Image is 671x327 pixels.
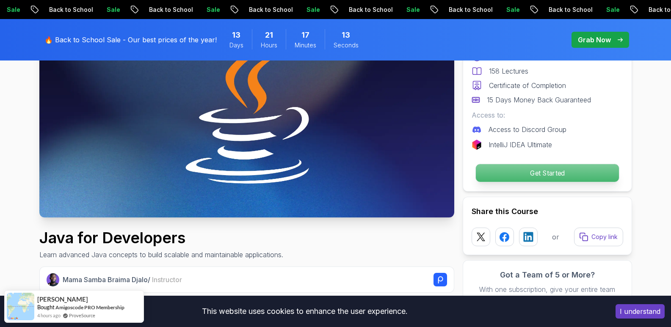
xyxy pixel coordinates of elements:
button: Accept cookies [616,304,665,319]
span: Seconds [334,41,359,49]
p: Back to School [139,5,197,14]
p: 🔥 Back to School Sale - Our best prices of the year! [44,35,217,45]
p: IntelliJ IDEA Ultimate [489,140,552,150]
a: Amigoscode PRO Membership [55,304,124,311]
span: 13 Seconds [342,29,350,41]
p: Mama Samba Braima Djalo / [63,275,182,285]
p: Access to: [472,110,623,120]
img: provesource social proof notification image [7,293,34,320]
p: Copy link [591,233,618,241]
p: Grab Now [578,35,611,45]
span: Hours [261,41,277,49]
p: Sale [297,5,324,14]
h1: Java for Developers [39,229,283,246]
p: 158 Lectures [489,66,528,76]
span: 13 Days [232,29,240,41]
div: This website uses cookies to enhance the user experience. [6,302,603,321]
p: Back to School [539,5,596,14]
a: ProveSource [69,312,95,319]
span: 4 hours ago [37,312,61,319]
img: jetbrains logo [472,140,482,150]
span: [PERSON_NAME] [37,296,88,303]
p: Get Started [475,164,619,182]
p: Sale [397,5,424,14]
p: or [552,232,559,242]
p: Sale [197,5,224,14]
p: Sale [497,5,524,14]
p: Sale [596,5,624,14]
span: Instructor [152,275,182,284]
p: Sale [97,5,124,14]
span: Bought [37,304,55,311]
button: Copy link [574,228,623,246]
p: With one subscription, give your entire team access to all courses and features. [472,284,623,305]
p: 15 Days Money Back Guaranteed [487,95,591,105]
img: Nelson Djalo [47,273,60,286]
p: Back to School [339,5,397,14]
button: Get Started [475,164,619,182]
h3: Got a Team of 5 or More? [472,269,623,281]
p: Back to School [439,5,497,14]
p: Back to School [39,5,97,14]
h2: Share this Course [472,206,623,217]
span: Minutes [295,41,316,49]
span: 21 Hours [265,29,273,41]
p: Access to Discord Group [489,124,566,135]
p: Back to School [239,5,297,14]
p: Certificate of Completion [489,80,566,91]
span: Days [229,41,243,49]
p: Learn advanced Java concepts to build scalable and maintainable applications. [39,250,283,260]
span: 17 Minutes [301,29,309,41]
